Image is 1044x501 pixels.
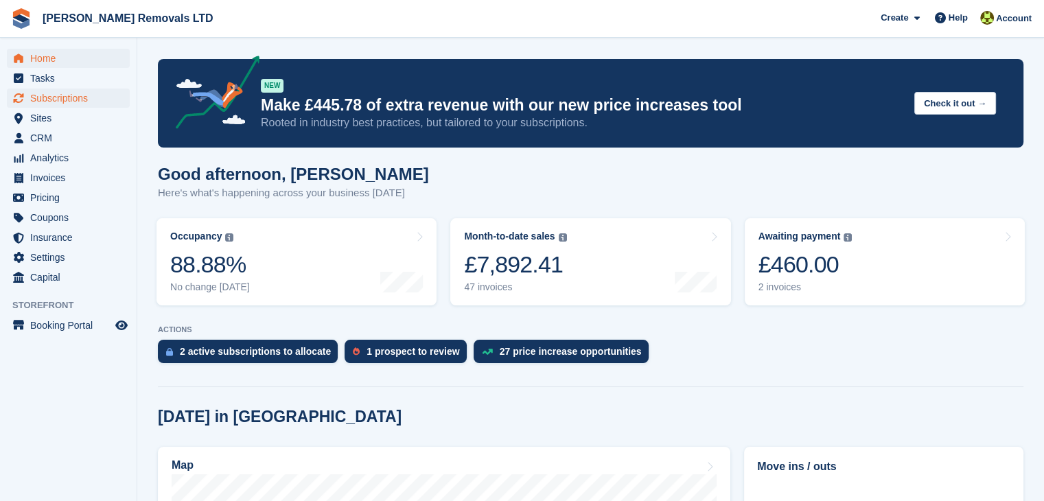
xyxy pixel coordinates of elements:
div: 47 invoices [464,281,566,293]
a: menu [7,268,130,287]
span: Settings [30,248,113,267]
button: Check it out → [914,92,996,115]
p: ACTIONS [158,325,1023,334]
h2: [DATE] in [GEOGRAPHIC_DATA] [158,408,402,426]
span: Insurance [30,228,113,247]
p: Make £445.78 of extra revenue with our new price increases tool [261,95,903,115]
img: icon-info-grey-7440780725fd019a000dd9b08b2336e03edf1995a4989e88bcd33f0948082b44.svg [225,233,233,242]
img: Sean Glenn [980,11,994,25]
span: Account [996,12,1032,25]
h2: Map [172,459,194,471]
a: menu [7,168,130,187]
a: menu [7,188,130,207]
a: 1 prospect to review [345,340,473,370]
a: menu [7,316,130,335]
img: icon-info-grey-7440780725fd019a000dd9b08b2336e03edf1995a4989e88bcd33f0948082b44.svg [559,233,567,242]
div: Occupancy [170,231,222,242]
span: Sites [30,108,113,128]
div: £7,892.41 [464,250,566,279]
h2: Move ins / outs [757,458,1010,475]
div: 1 prospect to review [367,346,459,357]
a: 27 price increase opportunities [474,340,656,370]
a: Awaiting payment £460.00 2 invoices [745,218,1025,305]
span: Storefront [12,299,137,312]
div: 88.88% [170,250,250,279]
span: Capital [30,268,113,287]
div: Month-to-date sales [464,231,555,242]
span: Pricing [30,188,113,207]
a: Preview store [113,317,130,334]
a: menu [7,49,130,68]
span: CRM [30,128,113,148]
p: Rooted in industry best practices, but tailored to your subscriptions. [261,115,903,130]
div: 27 price increase opportunities [500,346,642,357]
div: 2 invoices [758,281,852,293]
span: Help [949,11,968,25]
a: Month-to-date sales £7,892.41 47 invoices [450,218,730,305]
span: Booking Portal [30,316,113,335]
img: price-adjustments-announcement-icon-8257ccfd72463d97f412b2fc003d46551f7dbcb40ab6d574587a9cd5c0d94... [164,56,260,134]
a: Occupancy 88.88% No change [DATE] [156,218,437,305]
img: prospect-51fa495bee0391a8d652442698ab0144808aea92771e9ea1ae160a38d050c398.svg [353,347,360,356]
span: Subscriptions [30,89,113,108]
img: icon-info-grey-7440780725fd019a000dd9b08b2336e03edf1995a4989e88bcd33f0948082b44.svg [844,233,852,242]
a: menu [7,89,130,108]
img: stora-icon-8386f47178a22dfd0bd8f6a31ec36ba5ce8667c1dd55bd0f319d3a0aa187defe.svg [11,8,32,29]
p: Here's what's happening across your business [DATE] [158,185,429,201]
span: Coupons [30,208,113,227]
a: menu [7,148,130,167]
img: price_increase_opportunities-93ffe204e8149a01c8c9dc8f82e8f89637d9d84a8eef4429ea346261dce0b2c0.svg [482,349,493,355]
div: Awaiting payment [758,231,841,242]
img: active_subscription_to_allocate_icon-d502201f5373d7db506a760aba3b589e785aa758c864c3986d89f69b8ff3... [166,347,173,356]
span: Invoices [30,168,113,187]
div: £460.00 [758,250,852,279]
a: menu [7,248,130,267]
a: menu [7,69,130,88]
div: No change [DATE] [170,281,250,293]
div: 2 active subscriptions to allocate [180,346,331,357]
a: menu [7,108,130,128]
span: Analytics [30,148,113,167]
h1: Good afternoon, [PERSON_NAME] [158,165,429,183]
a: [PERSON_NAME] Removals LTD [37,7,219,30]
div: NEW [261,79,283,93]
a: menu [7,128,130,148]
a: menu [7,228,130,247]
span: Home [30,49,113,68]
a: menu [7,208,130,227]
span: Create [881,11,908,25]
a: 2 active subscriptions to allocate [158,340,345,370]
span: Tasks [30,69,113,88]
